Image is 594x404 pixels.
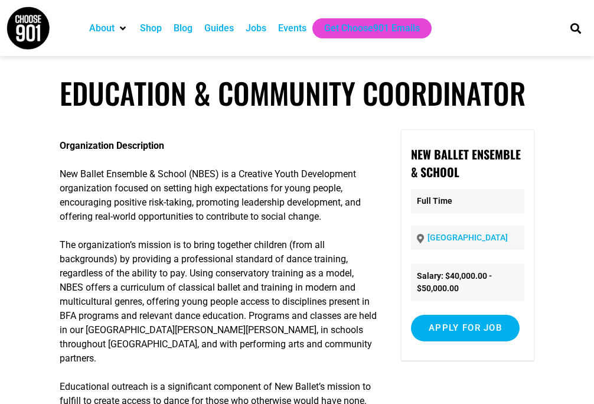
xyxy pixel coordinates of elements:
[83,18,134,38] div: About
[60,238,377,366] p: The organization’s mission is to bring together children (from all backgrounds) by providing a pr...
[411,189,524,213] p: Full Time
[411,264,524,301] li: Salary: $40,000.00 - $50,000.00
[174,21,192,35] a: Blog
[140,21,162,35] a: Shop
[204,21,234,35] a: Guides
[83,18,554,38] nav: Main nav
[278,21,306,35] a: Events
[411,145,521,181] strong: New Ballet Ensemble & School
[60,140,164,151] strong: Organization Description
[411,315,520,341] input: Apply for job
[566,18,586,38] div: Search
[246,21,266,35] a: Jobs
[60,167,377,224] p: New Ballet Ensemble & School (NBES) is a Creative Youth Development organization focused on setti...
[427,233,508,242] a: [GEOGRAPHIC_DATA]
[324,21,420,35] a: Get Choose901 Emails
[60,76,535,110] h1: Education & Community Coordinator
[89,21,115,35] a: About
